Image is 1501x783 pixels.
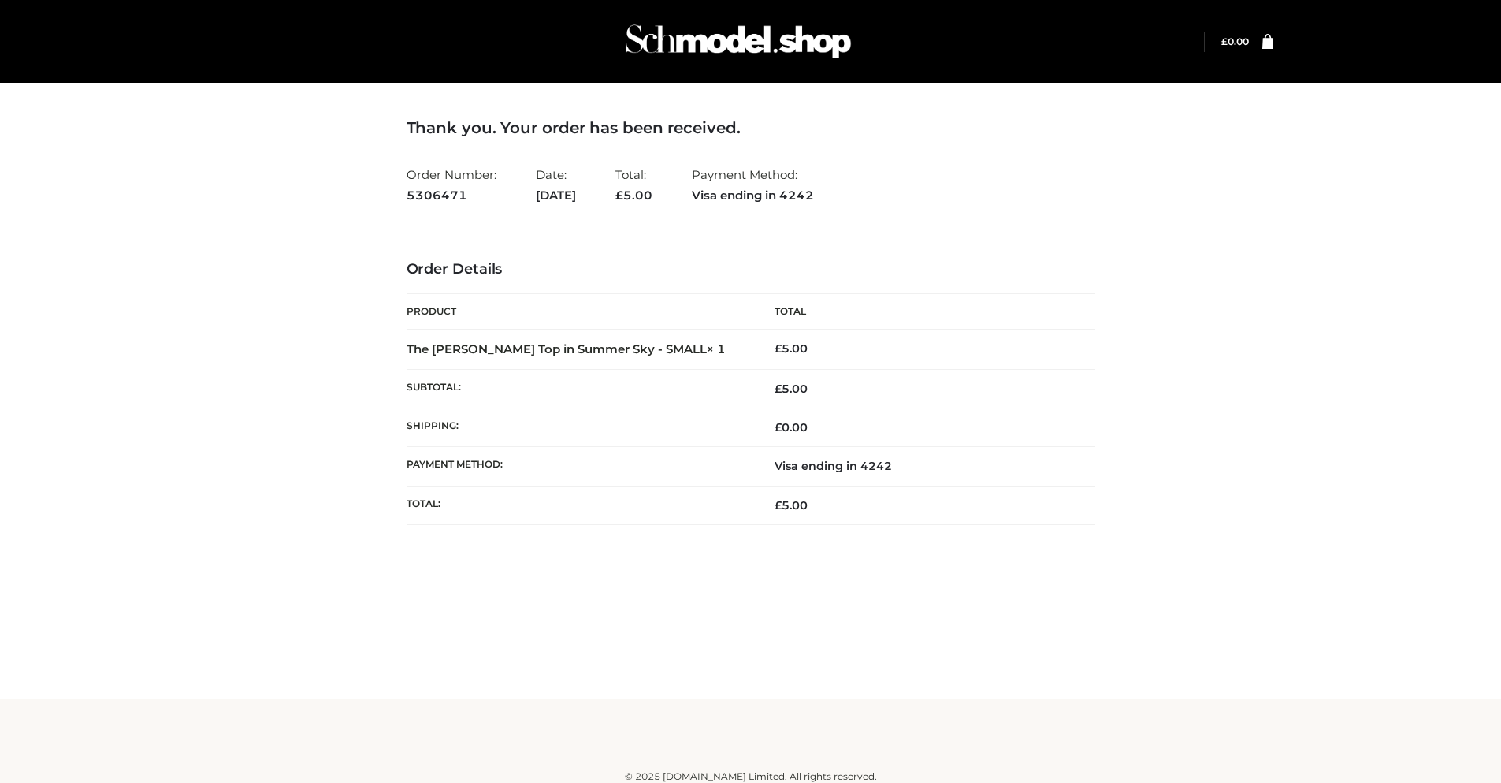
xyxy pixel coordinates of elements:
[775,498,808,513] span: 5.00
[692,161,814,209] li: Payment Method:
[751,447,1095,486] td: Visa ending in 4242
[751,294,1095,330] th: Total
[707,341,726,356] strong: × 1
[407,118,1095,137] h3: Thank you. Your order has been received.
[775,420,808,434] bdi: 0.00
[775,498,782,513] span: £
[615,188,652,203] span: 5.00
[775,382,808,396] span: 5.00
[775,341,808,356] bdi: 5.00
[1221,35,1249,47] a: £0.00
[407,486,751,524] th: Total:
[407,294,751,330] th: Product
[407,185,496,206] strong: 5306471
[407,161,496,209] li: Order Number:
[407,341,726,356] strong: The [PERSON_NAME] Top in Summer Sky - SMALL
[1221,35,1249,47] bdi: 0.00
[692,185,814,206] strong: Visa ending in 4242
[536,161,576,209] li: Date:
[615,161,652,209] li: Total:
[620,10,856,73] img: Schmodel Admin 964
[407,447,751,486] th: Payment method:
[775,420,782,434] span: £
[1221,35,1228,47] span: £
[775,382,782,396] span: £
[775,341,782,356] span: £
[407,261,1095,278] h3: Order Details
[407,369,751,408] th: Subtotal:
[536,185,576,206] strong: [DATE]
[615,188,623,203] span: £
[407,408,751,447] th: Shipping:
